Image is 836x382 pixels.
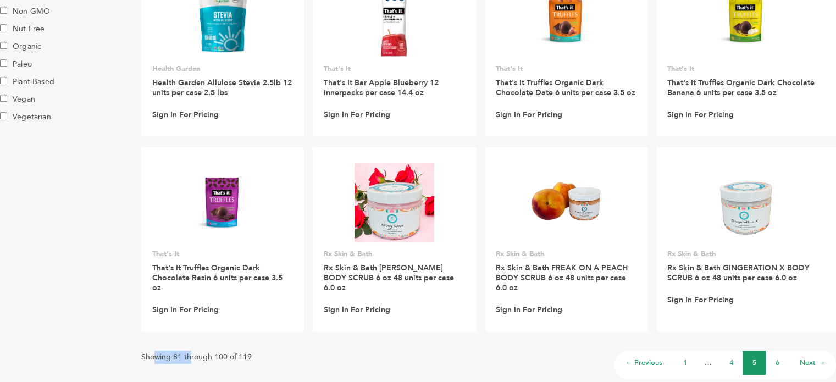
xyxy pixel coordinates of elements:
img: Rx Skin & Bath ABBEY ROSE BODY SCRUB 6 oz 48 units per case 6.0 oz [355,163,434,242]
li: … [696,351,719,375]
a: Sign In For Pricing [496,305,562,315]
a: Sign In For Pricing [152,110,219,120]
a: Sign In For Pricing [667,295,734,305]
p: That's It [324,64,464,74]
a: Health Garden Allulose Stevia 2.5lb 12 units per case 2.5 lbs [152,77,292,98]
a: Sign In For Pricing [667,110,734,120]
p: Health Garden [152,64,293,74]
p: Rx Skin & Bath [324,249,464,259]
a: Rx Skin & Bath [PERSON_NAME] BODY SCRUB 6 oz 48 units per case 6.0 oz [324,263,454,293]
p: Showing 81 through 100 of 119 [141,351,252,364]
a: That's It Truffles Organic Dark Chocolate Rasin 6 units per case 3.5 oz [152,263,283,293]
a: ← Previous [625,358,662,368]
p: Rx Skin & Bath [667,249,825,259]
a: Sign In For Pricing [324,110,390,120]
img: Rx Skin & Bath GINGERATION X BODY SCRUB 6 oz 48 units per case 6.0 oz [706,163,786,242]
a: 1 [683,358,687,368]
a: That's It Truffles Organic Dark Chocolate Date 6 units per case 3.5 oz [496,77,635,98]
a: 6 [776,358,779,368]
img: Rx Skin & Bath FREAK ON A PEACH BODY SCRUB 6 oz 48 units per case 6.0 oz [526,163,606,242]
a: Sign In For Pricing [152,305,219,315]
img: That's It Truffles Organic Dark Chocolate Rasin 6 units per case 3.5 oz [189,163,256,242]
a: Rx Skin & Bath GINGERATION X BODY SCRUB 6 oz 48 units per case 6.0 oz [667,263,810,283]
a: Sign In For Pricing [496,110,562,120]
p: That's It [667,64,825,74]
p: Rx Skin & Bath [496,249,636,259]
p: That's It [152,249,293,259]
a: Next → [800,358,825,368]
a: Rx Skin & Bath FREAK ON A PEACH BODY SCRUB 6 oz 48 units per case 6.0 oz [496,263,628,293]
a: Sign In For Pricing [324,305,390,315]
a: 4 [729,358,733,368]
a: That's It Truffles Organic Dark Chocolate Banana 6 units per case 3.5 oz [667,77,815,98]
a: 5 [752,358,756,368]
p: That's It [496,64,636,74]
a: That's It Bar Apple Blueberry 12 innerpacks per case 14.4 oz [324,77,439,98]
